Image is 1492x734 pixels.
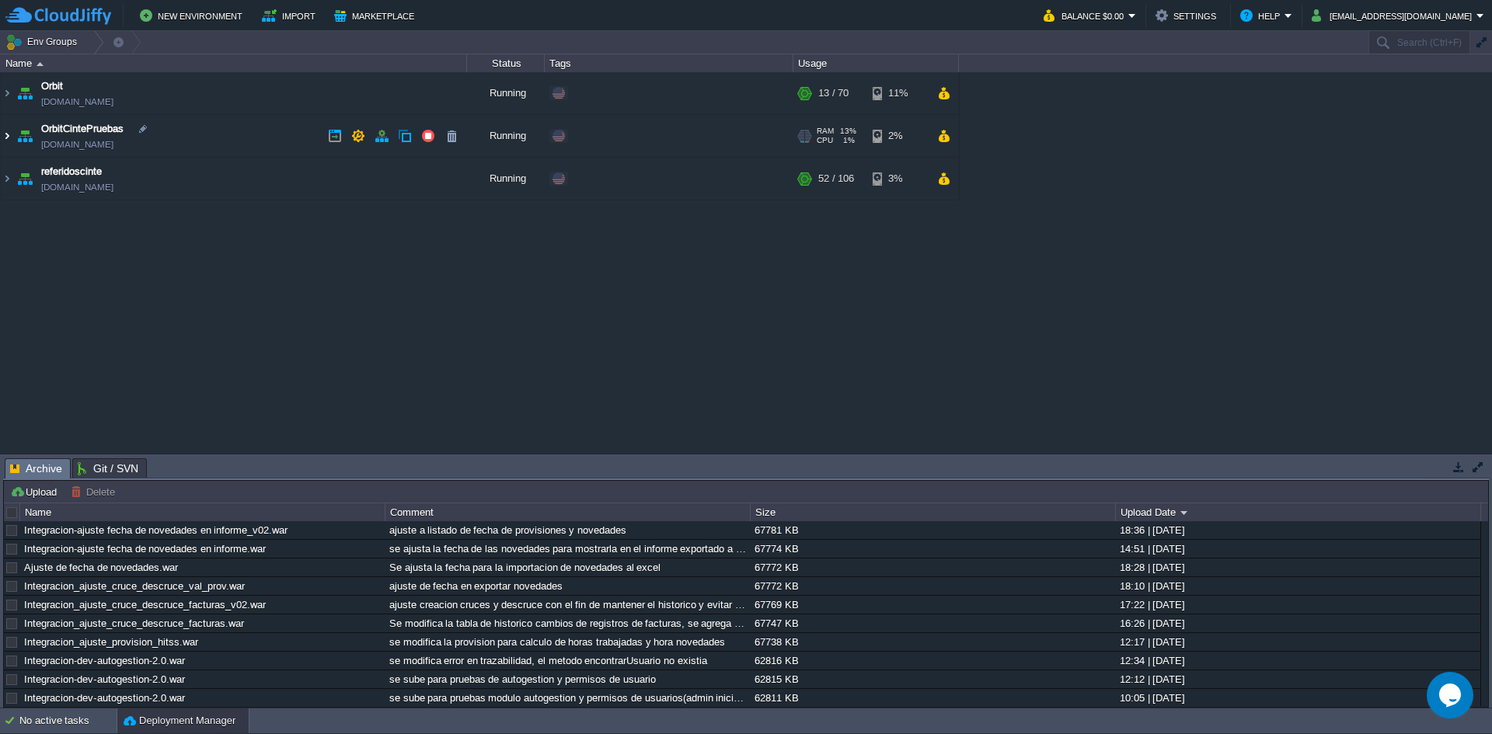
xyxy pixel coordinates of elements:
div: 67772 KB [751,577,1114,595]
img: AMDAwAAAACH5BAEAAAAALAAAAAABAAEAAAICRAEAOw== [1,115,13,157]
div: 67738 KB [751,633,1114,651]
a: Integracion_ajuste_cruce_descruce_facturas.war [24,617,244,629]
img: AMDAwAAAACH5BAEAAAAALAAAAAABAAEAAAICRAEAOw== [37,62,44,66]
button: [EMAIL_ADDRESS][DOMAIN_NAME] [1312,6,1476,25]
div: 67769 KB [751,596,1114,614]
a: Ajuste de fecha de novedades.war [24,562,178,573]
button: Balance $0.00 [1044,6,1128,25]
button: New Environment [140,6,247,25]
div: se modifica error en trazabilidad, el metodo encontrarUsuario no existia [385,652,749,670]
a: [DOMAIN_NAME] [41,94,113,110]
div: 18:28 | [DATE] [1116,558,1480,576]
button: Upload [10,485,61,499]
div: Running [467,158,545,200]
button: Marketplace [334,6,419,25]
a: Integracion-dev-autogestion-2.0.war [24,673,185,685]
a: OrbitCintePruebas [41,121,124,137]
img: AMDAwAAAACH5BAEAAAAALAAAAAABAAEAAAICRAEAOw== [1,72,13,114]
div: 17:22 | [DATE] [1116,596,1480,614]
div: Name [2,54,466,72]
div: Name [21,503,385,521]
a: [DOMAIN_NAME] [41,179,113,195]
span: Git / SVN [78,459,138,478]
img: AMDAwAAAACH5BAEAAAAALAAAAAABAAEAAAICRAEAOw== [14,72,36,114]
div: Usage [794,54,958,72]
div: 18:36 | [DATE] [1116,521,1480,539]
div: 18:10 | [DATE] [1116,577,1480,595]
div: Tags [546,54,793,72]
div: ajuste de fecha en exportar novedades [385,577,749,595]
div: No active tasks [19,708,117,733]
div: 52 / 106 [818,158,854,200]
span: Archive [10,459,62,478]
div: Se modifica la tabla de historico cambios de registros de facturas, se agrega el maestro estados ... [385,614,749,632]
a: Integracion_ajuste_provision_hitss.war [24,636,198,648]
div: 12:34 | [DATE] [1116,652,1480,670]
iframe: chat widget [1427,672,1476,718]
div: 12:17 | [DATE] [1116,633,1480,651]
a: Integracion_ajuste_cruce_descruce_facturas_v02.war [24,599,266,611]
div: Running [467,72,545,114]
button: Delete [71,485,120,499]
div: ajuste a listado de fecha de provisiones y novedades [385,521,749,539]
img: AMDAwAAAACH5BAEAAAAALAAAAAABAAEAAAICRAEAOw== [14,158,36,200]
a: Integracion-dev-autogestion-2.0.war [24,692,185,704]
div: Comment [386,503,750,521]
a: [DOMAIN_NAME] [41,137,113,152]
div: se ajusta la fecha de las novedades para mostrarla en el informe exportado a excel. [385,540,749,558]
button: Deployment Manager [124,713,235,729]
a: Orbit [41,78,63,94]
div: 11% [873,72,923,114]
span: 1% [839,136,855,145]
div: 67781 KB [751,521,1114,539]
div: Running [467,115,545,157]
div: se modifica la provision para calculo de horas trabajadas y hora novedades [385,633,749,651]
button: Import [262,6,320,25]
a: Integracion-ajuste fecha de novedades en informe.war [24,543,266,555]
div: 67774 KB [751,540,1114,558]
div: 14:51 | [DATE] [1116,540,1480,558]
button: Settings [1156,6,1221,25]
img: AMDAwAAAACH5BAEAAAAALAAAAAABAAEAAAICRAEAOw== [14,115,36,157]
a: Integracion_ajuste_cruce_descruce_val_prov.war [24,580,245,592]
div: 16:26 | [DATE] [1116,614,1480,632]
a: Integracion-ajuste fecha de novedades en informe_v02.war [24,524,288,536]
div: se sube para pruebas modulo autogestion y permisos de usuarios(admin inicialmente) [385,689,749,707]
button: Env Groups [5,31,82,53]
button: Help [1240,6,1285,25]
div: 2% [873,115,923,157]
div: Size [751,503,1115,521]
div: 62811 KB [751,689,1114,707]
span: 13% [840,127,856,136]
img: AMDAwAAAACH5BAEAAAAALAAAAAABAAEAAAICRAEAOw== [1,158,13,200]
div: se sube para pruebas de autogestion y permisos de usuario [385,670,749,688]
div: ajuste creacion cruces y descruce con el fin de mantener el historico y evitar recalculos en line... [385,596,749,614]
a: referidoscinte [41,164,102,179]
div: 13 / 70 [818,72,849,114]
div: Upload Date [1117,503,1480,521]
div: Status [468,54,544,72]
div: 12:12 | [DATE] [1116,670,1480,688]
div: 62815 KB [751,670,1114,688]
div: 3% [873,158,923,200]
div: 67772 KB [751,558,1114,576]
div: 67747 KB [751,614,1114,632]
span: RAM [817,127,834,136]
a: Integracion-dev-autogestion-2.0.war [24,655,185,666]
img: CloudJiffy [5,6,111,26]
div: 62816 KB [751,652,1114,670]
div: 10:05 | [DATE] [1116,689,1480,707]
span: CPU [817,136,833,145]
div: Se ajusta la fecha para la importacion de novedades al excel [385,558,749,576]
